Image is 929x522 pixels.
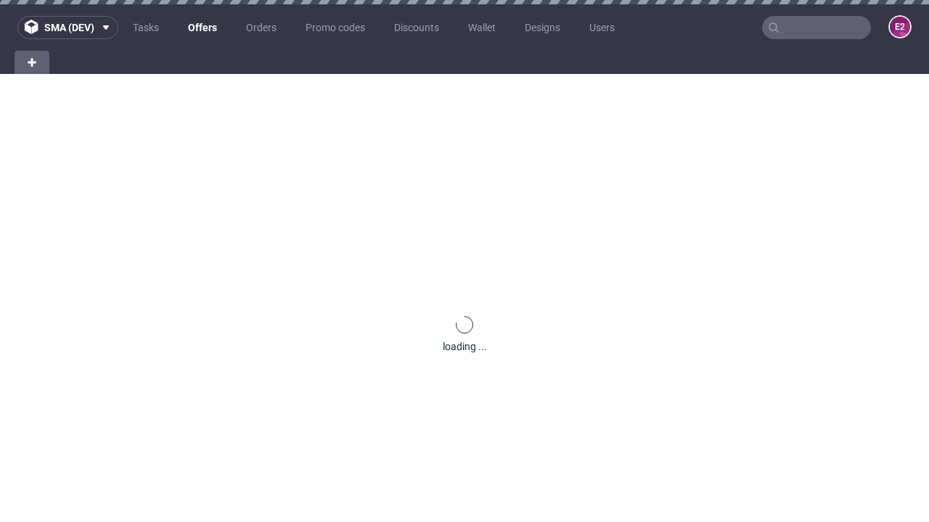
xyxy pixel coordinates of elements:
[459,16,504,39] a: Wallet
[297,16,374,39] a: Promo codes
[385,16,448,39] a: Discounts
[581,16,623,39] a: Users
[890,17,910,37] figcaption: e2
[17,16,118,39] button: sma (dev)
[124,16,168,39] a: Tasks
[516,16,569,39] a: Designs
[237,16,285,39] a: Orders
[443,339,487,354] div: loading ...
[44,22,94,33] span: sma (dev)
[179,16,226,39] a: Offers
